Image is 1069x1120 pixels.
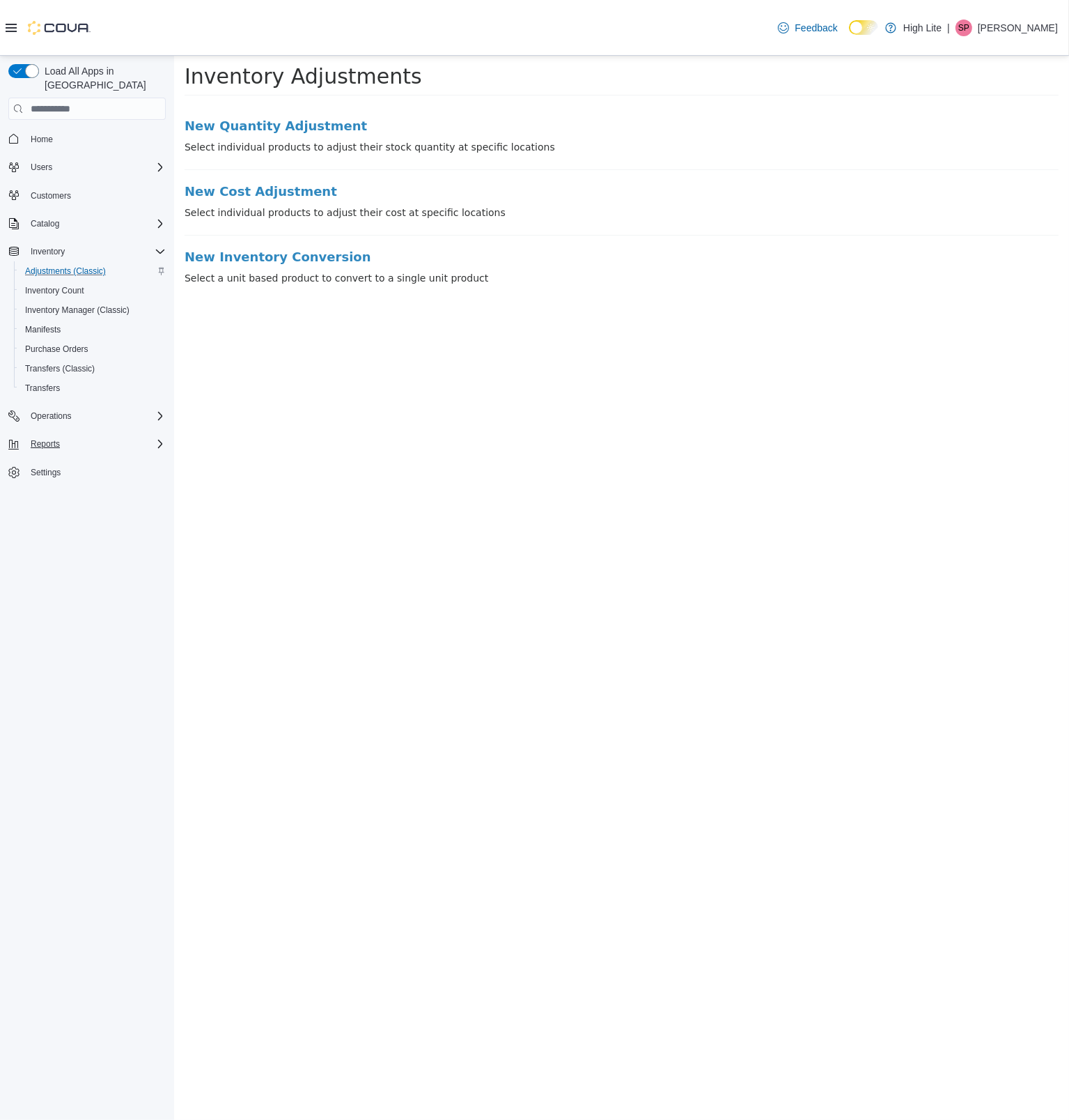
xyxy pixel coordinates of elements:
a: Transfers (Classic) [19,360,100,377]
span: Inventory [31,246,65,257]
span: Reports [31,438,60,450]
a: Manifests [19,321,66,338]
span: Catalog [31,218,59,229]
button: Users [3,158,171,177]
a: Adjustments (Classic) [19,263,111,279]
p: Select individual products to adjust their stock quantity at specific locations [10,84,884,99]
a: Inventory Manager (Classic) [19,302,135,319]
a: New Quantity Adjustment [10,63,884,77]
a: Home [25,131,58,148]
button: Inventory [3,242,171,261]
button: Customers [3,185,171,206]
span: Feedback [795,21,837,35]
p: | [947,20,950,36]
span: Settings [25,463,166,481]
button: Operations [25,408,77,424]
a: Transfers [19,380,65,397]
span: Adjustments (Classic) [19,263,166,279]
p: High Lite [903,20,942,36]
a: Settings [25,464,66,481]
button: Catalog [25,215,65,232]
a: Customers [25,187,77,204]
button: Home [3,128,171,148]
p: [PERSON_NAME] [978,20,1058,36]
span: Operations [31,411,72,422]
button: Users [25,159,58,176]
span: Transfers [19,380,166,397]
nav: Complex example [8,123,166,519]
span: Settings [31,467,61,478]
button: Transfers (Classic) [14,359,171,378]
span: Manifests [19,321,166,338]
span: Inventory Count [19,282,166,299]
p: Select individual products to adjust their cost at specific locations [10,150,884,164]
button: Manifests [14,320,171,339]
a: Purchase Orders [19,341,94,358]
span: Customers [25,187,166,204]
button: Inventory Count [14,281,171,300]
span: Purchase Orders [19,341,166,358]
span: Operations [25,408,166,424]
a: New Inventory Conversion [10,194,884,208]
span: Transfers [25,383,60,394]
span: Inventory [25,243,166,260]
span: Inventory Manager (Classic) [25,305,130,316]
span: Inventory Adjustments [10,8,248,33]
button: Purchase Orders [14,339,171,359]
img: Cova [28,21,91,35]
button: Settings [3,462,171,482]
span: Load All Apps in [GEOGRAPHIC_DATA] [39,64,166,92]
a: Inventory Count [19,282,90,299]
button: Inventory [25,243,70,260]
button: Adjustments (Classic) [14,261,171,281]
button: Reports [3,434,171,454]
a: Feedback [772,14,843,42]
span: Users [25,159,166,176]
span: Users [31,162,52,173]
button: Inventory Manager (Classic) [14,300,171,320]
span: Transfers (Classic) [25,363,95,374]
span: Inventory Manager (Classic) [19,302,166,319]
div: Samira Perri [955,20,972,36]
span: Transfers (Classic) [19,360,166,377]
p: Select a unit based product to convert to a single unit product [10,215,884,230]
button: Operations [3,406,171,426]
button: Transfers [14,378,171,398]
span: Home [31,134,53,145]
span: Manifests [25,324,61,335]
button: Reports [25,436,65,452]
span: Home [25,130,166,147]
button: Catalog [3,214,171,233]
a: New Cost Adjustment [10,129,884,143]
span: Reports [25,436,166,452]
span: SP [958,20,969,36]
input: Dark Mode [849,20,878,35]
span: Adjustments (Classic) [25,266,106,277]
span: Customers [31,190,71,201]
span: Inventory Count [25,285,84,296]
span: Purchase Orders [25,344,88,355]
span: Catalog [25,215,166,232]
